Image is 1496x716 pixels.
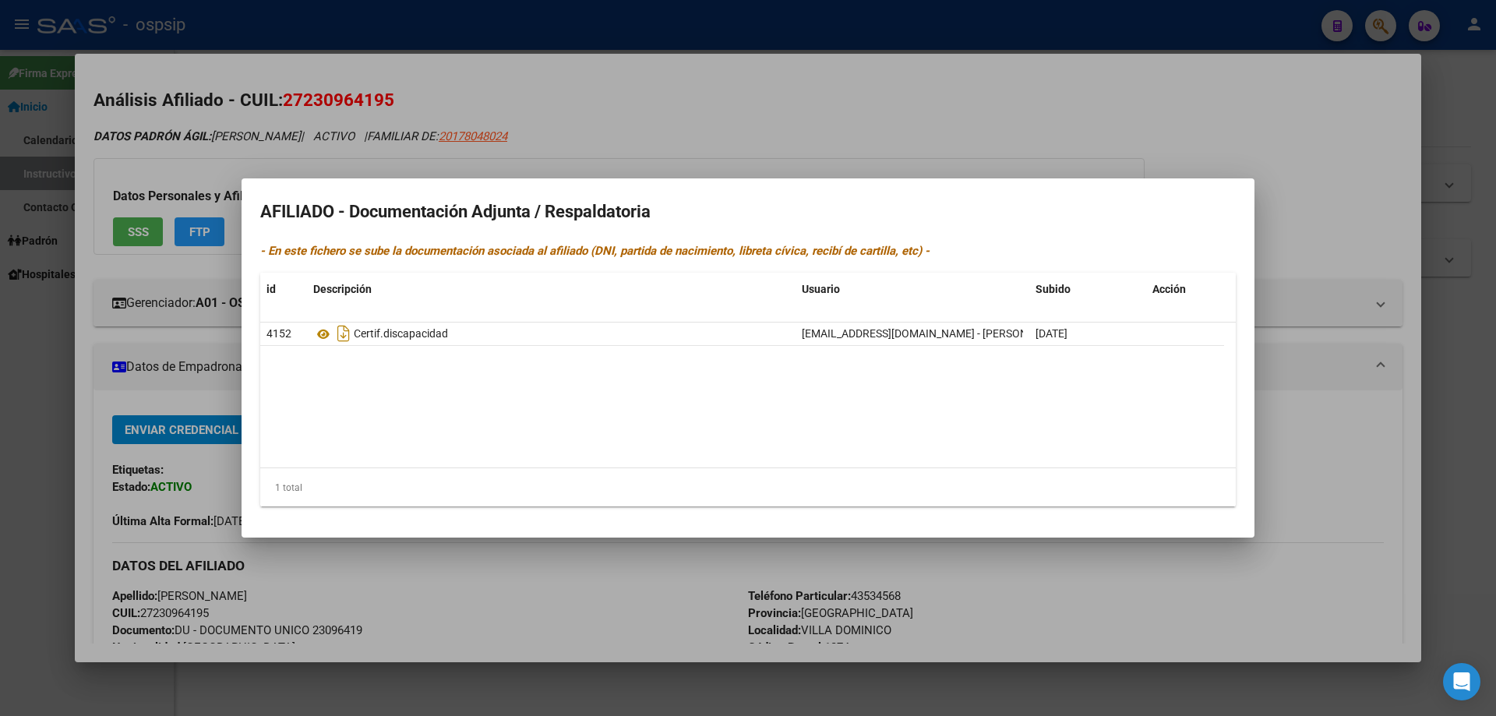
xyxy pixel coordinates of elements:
h2: AFILIADO - Documentación Adjunta / Respaldatoria [260,197,1236,227]
span: Descripción [313,283,372,295]
i: - En este fichero se sube la documentación asociada al afiliado (DNI, partida de nacimiento, libr... [260,244,930,258]
div: Open Intercom Messenger [1443,663,1480,700]
span: [EMAIL_ADDRESS][DOMAIN_NAME] - [PERSON_NAME] [802,327,1066,340]
datatable-header-cell: Usuario [796,273,1029,306]
span: Subido [1036,283,1071,295]
datatable-header-cell: Subido [1029,273,1146,306]
span: Acción [1152,283,1186,295]
span: Usuario [802,283,840,295]
datatable-header-cell: Descripción [307,273,796,306]
span: [DATE] [1036,327,1067,340]
span: Certif.discapacidad [354,328,448,340]
span: id [266,283,276,295]
span: 4152 [266,327,291,340]
datatable-header-cell: Acción [1146,273,1224,306]
datatable-header-cell: id [260,273,307,306]
i: Descargar documento [333,321,354,346]
div: 1 total [260,468,1236,507]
